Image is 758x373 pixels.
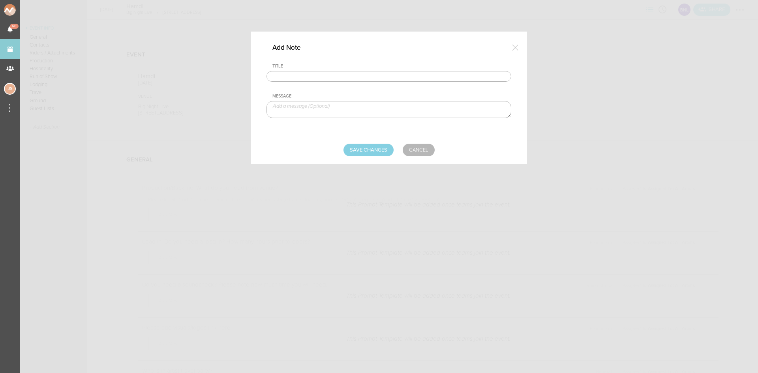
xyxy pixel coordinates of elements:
span: 60 [10,24,19,29]
img: NOMAD [4,4,49,16]
div: Title [272,64,511,69]
div: Jessica Smith [4,83,16,95]
a: Cancel [403,144,435,156]
input: Save Changes [343,144,394,156]
div: Message [272,94,511,99]
h4: Add Note [272,43,313,52]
